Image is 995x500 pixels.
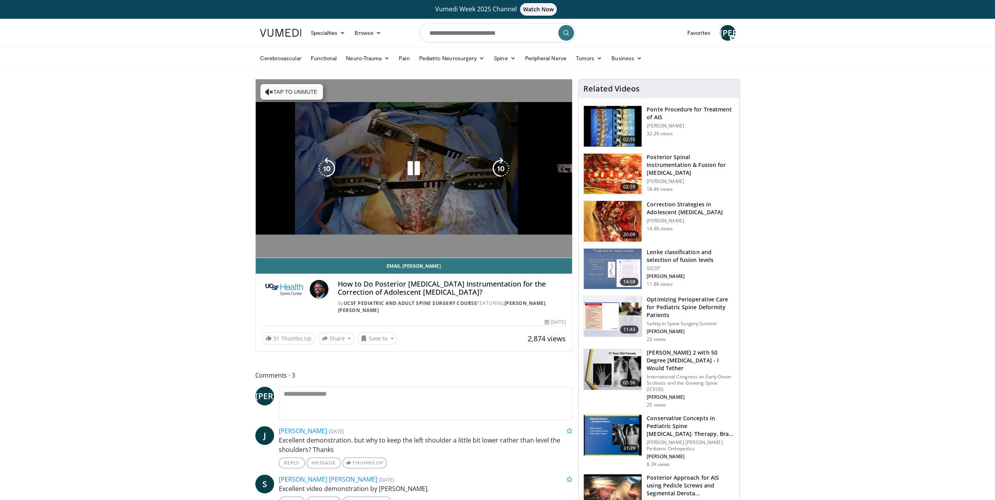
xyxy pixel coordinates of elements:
[571,50,607,66] a: Tumors
[394,50,414,66] a: Pain
[504,300,546,306] a: [PERSON_NAME]
[647,273,735,280] p: [PERSON_NAME]
[310,280,328,299] img: Avatar
[279,435,573,454] p: Excellent demonstration. but why to keep the left shoulder a little bit lower rather than level t...
[647,153,735,177] h3: Posterior Spinal Instrumentation & Fusion for [MEDICAL_DATA]
[647,461,670,468] p: 8.3K views
[318,332,355,345] button: Share
[647,226,672,232] p: 14.4K views
[279,475,377,484] a: [PERSON_NAME] [PERSON_NAME]
[607,50,647,66] a: Business
[583,201,735,242] a: 20:09 Correction Strategies in Adolescent [MEDICAL_DATA] [PERSON_NAME] 14.4K views
[584,249,642,289] img: 297964_0000_1.png.150x105_q85_crop-smart_upscale.jpg
[620,278,639,286] span: 14:58
[261,3,734,16] a: Vumedi Week 2025 ChannelWatch Now
[683,25,715,41] a: Favorites
[344,300,477,306] a: UCSF Pediatric and Adult Spine Surgery Course
[306,50,342,66] a: Functional
[620,136,639,143] span: 02:55
[647,349,735,372] h3: [PERSON_NAME] 2 with 50 Degree [MEDICAL_DATA] - I Would Tether
[357,332,397,345] button: Save to
[583,349,735,408] a: 05:56 [PERSON_NAME] 2 with 50 Degree [MEDICAL_DATA] - I Would Tether International Congress on Ea...
[620,231,639,238] span: 20:09
[584,349,642,390] img: 105d69d0-7e12-42c6-8057-14f274709147.150x105_q85_crop-smart_upscale.jpg
[647,201,735,216] h3: Correction Strategies in Adolescent [MEDICAL_DATA]
[647,374,735,392] p: International Congress on Early Onset Scoliosis and the Growing Spine (ICEOS)
[620,379,639,387] span: 05:56
[520,3,557,16] span: Watch Now
[329,428,344,435] small: [DATE]
[584,154,642,194] img: 1748410_3.png.150x105_q85_crop-smart_upscale.jpg
[273,335,280,342] span: 31
[262,332,315,344] a: 31 Thumbs Up
[262,280,307,299] img: UCSF Pediatric and Adult Spine Surgery Course
[420,23,576,42] input: Search topics, interventions
[583,84,640,93] h4: Related Videos
[338,300,566,314] div: By FEATURING ,
[647,265,735,272] p: SICOT
[338,280,566,297] h4: How to Do Posterior [MEDICAL_DATA] Instrumentation for the Correction of Adolescent [MEDICAL_DATA]?
[260,84,323,100] button: Tap to unmute
[342,457,387,468] a: Thumbs Up
[620,444,639,452] span: 31:29
[720,25,735,41] a: [PERSON_NAME]
[647,106,735,121] h3: Ponte Procedure for Treatment of AIS
[279,484,573,493] p: Excellent video demonstration by [PERSON_NAME].
[520,50,571,66] a: Peripheral Nerve
[583,106,735,147] a: 02:55 Ponte Procedure for Treatment of AIS [PERSON_NAME] 32.2K views
[350,25,386,41] a: Browse
[584,201,642,242] img: newton_ais_1.png.150x105_q85_crop-smart_upscale.jpg
[583,153,735,195] a: 02:59 Posterior Spinal Instrumentation & Fusion for [MEDICAL_DATA] [PERSON_NAME] 18.4K views
[647,453,735,460] p: [PERSON_NAME]
[256,258,572,274] a: Email [PERSON_NAME]
[414,50,489,66] a: Pediatric Neurosurgery
[489,50,520,66] a: Spine
[647,296,735,319] h3: Optimizing Perioperative Care for Pediatric Spine Deformity Patients
[647,402,666,408] p: 25 views
[647,281,672,287] p: 11.8K views
[583,248,735,290] a: 14:58 Lenke classification and selection of fusion levels SICOT [PERSON_NAME] 11.8K views
[583,296,735,342] a: 11:43 Optimizing Perioperative Care for Pediatric Spine Deformity Patients Safety in Spine Surger...
[255,475,274,493] a: S
[545,319,566,326] div: [DATE]
[647,394,735,400] p: [PERSON_NAME]
[255,387,274,405] a: [PERSON_NAME]
[306,25,350,41] a: Specialties
[255,370,573,380] span: Comments 3
[307,457,341,468] a: Message
[647,474,735,497] h3: Posterior Approach for AIS using Pedicle Screws and Segmental Derota…
[647,328,735,335] p: [PERSON_NAME]
[620,326,639,333] span: 11:43
[260,29,301,37] img: VuMedi Logo
[279,427,327,435] a: [PERSON_NAME]
[647,218,735,224] p: [PERSON_NAME]
[255,50,306,66] a: Cerebrovascular
[647,186,672,192] p: 18.4K views
[584,415,642,455] img: f88ede7f-1e63-47fb-a07f-1bc65a26cc0a.150x105_q85_crop-smart_upscale.jpg
[279,457,305,468] a: Reply
[255,426,274,445] a: J
[338,307,379,314] a: [PERSON_NAME]
[647,131,672,137] p: 32.2K views
[620,183,639,191] span: 02:59
[584,106,642,147] img: Ponte_Procedure_for_Scoliosis_100000344_3.jpg.150x105_q85_crop-smart_upscale.jpg
[583,414,735,468] a: 31:29 Conservative Concepts in Pediatric Spine [MEDICAL_DATA]: Therapy, Brace o… [PERSON_NAME] [P...
[647,178,735,185] p: [PERSON_NAME]
[647,123,735,129] p: [PERSON_NAME]
[647,439,735,452] p: [PERSON_NAME] [PERSON_NAME] Pediatric Orthopedics
[647,336,666,342] p: 23 views
[647,414,735,438] h3: Conservative Concepts in Pediatric Spine [MEDICAL_DATA]: Therapy, Brace o…
[647,321,735,327] p: Safety in Spine Surgery Summit
[528,334,566,343] span: 2,874 views
[584,296,642,337] img: 557bc190-4981-4553-806a-e103f1e7d078.150x105_q85_crop-smart_upscale.jpg
[379,476,394,483] small: [DATE]
[256,79,572,258] video-js: Video Player
[341,50,394,66] a: Neuro-Trauma
[647,248,735,264] h3: Lenke classification and selection of fusion levels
